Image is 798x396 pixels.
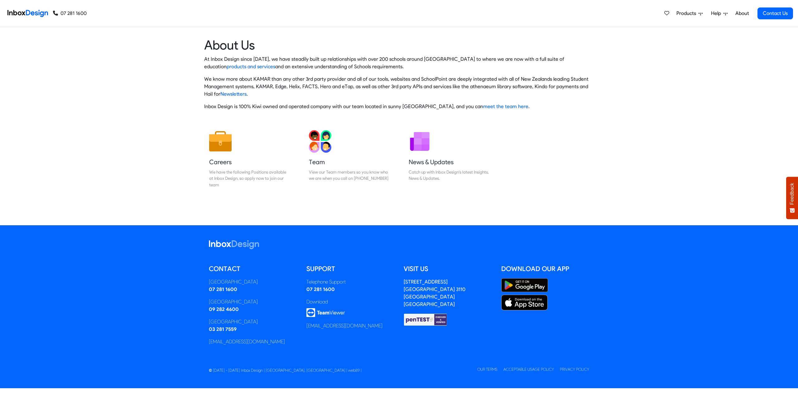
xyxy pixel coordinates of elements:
a: 07 281 1600 [209,286,237,292]
a: meet the team here [483,103,528,109]
a: News & Updates Catch up with Inbox Design's latest Insights, News & Updates. [404,125,494,193]
img: Apple App Store [501,295,548,310]
div: Telephone Support [306,278,395,286]
span: Help [711,10,723,17]
span: © [DATE] - [DATE] Inbox Design | [GEOGRAPHIC_DATA], [GEOGRAPHIC_DATA] | web89 | [209,368,362,373]
img: 2022_01_13_icon_job.svg [209,130,232,153]
h5: Team [309,158,389,166]
h5: Download our App [501,264,589,274]
a: [EMAIL_ADDRESS][DOMAIN_NAME] [306,323,382,329]
img: logo_teamviewer.svg [306,308,345,317]
div: [GEOGRAPHIC_DATA] [209,278,297,286]
a: 09 282 4600 [209,306,239,312]
div: We have the following Positions available at Inbox Design, so apply now to join our team [209,169,290,188]
p: Inbox Design is 100% Kiwi owned and operated company with our team located in sunny [GEOGRAPHIC_D... [204,103,594,110]
a: [STREET_ADDRESS][GEOGRAPHIC_DATA] 3110[GEOGRAPHIC_DATA][GEOGRAPHIC_DATA] [404,279,465,307]
div: Catch up with Inbox Design's latest Insights, News & Updates. [409,169,489,182]
h5: Visit us [404,264,492,274]
a: Help [709,7,730,20]
address: [STREET_ADDRESS] [GEOGRAPHIC_DATA] 3110 [GEOGRAPHIC_DATA] [GEOGRAPHIC_DATA] [404,279,465,307]
a: products and services [227,64,275,69]
heading: About Us [204,37,594,53]
a: [EMAIL_ADDRESS][DOMAIN_NAME] [209,339,285,345]
a: About [733,7,751,20]
h5: Contact [209,264,297,274]
img: Google Play Store [501,278,548,292]
button: Feedback - Show survey [786,177,798,219]
p: We know more about KAMAR than any other 3rd party provider and all of our tools, websites and Sch... [204,75,594,98]
a: Products [674,7,705,20]
h5: Careers [209,158,290,166]
a: Careers We have the following Positions available at Inbox Design, so apply now to join our team [204,125,295,193]
span: Products [676,10,699,17]
div: [GEOGRAPHIC_DATA] [209,318,297,326]
div: [GEOGRAPHIC_DATA] [209,298,297,306]
div: View our Team members so you know who we are when you call on [PHONE_NUMBER] [309,169,389,182]
h5: News & Updates [409,158,489,166]
a: 03 281 7559 [209,326,237,332]
a: Newsletters [220,91,247,97]
a: Contact Us [757,7,793,19]
img: 2022_01_13_icon_team.svg [309,130,331,153]
span: Feedback [789,183,795,205]
a: 07 281 1600 [306,286,335,292]
img: 2022_01_12_icon_newsletter.svg [409,130,431,153]
a: Checked & Verified by penTEST [404,316,447,322]
a: 07 281 1600 [53,10,87,17]
p: At Inbox Design since [DATE], we have steadily built up relationships with over 200 schools aroun... [204,55,594,70]
div: Download [306,298,395,306]
a: Privacy Policy [560,367,589,372]
a: Team View our Team members so you know who we are when you call on [PHONE_NUMBER] [304,125,394,193]
img: logo_inboxdesign_white.svg [209,240,259,249]
a: Our Terms [477,367,498,372]
img: Checked & Verified by penTEST [404,313,447,326]
a: Acceptable Usage Policy [503,367,554,372]
h5: Support [306,264,395,274]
